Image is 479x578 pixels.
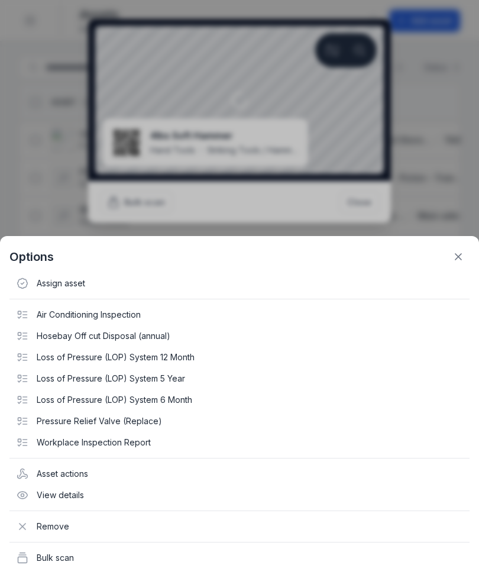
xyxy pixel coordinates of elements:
div: View details [9,485,470,506]
div: Assign asset [9,273,470,294]
div: Loss of Pressure (LOP) System 12 Month [9,347,470,368]
strong: Options [9,248,54,265]
div: Hosebay Off cut Disposal (annual) [9,325,470,347]
div: Pressure Relief Valve (Replace) [9,411,470,432]
div: Workplace Inspection Report [9,432,470,453]
div: Bulk scan [9,547,470,569]
div: Asset actions [9,463,470,485]
div: Air Conditioning Inspection [9,304,470,325]
div: Remove [9,516,470,537]
div: Loss of Pressure (LOP) System 6 Month [9,389,470,411]
div: Loss of Pressure (LOP) System 5 Year [9,368,470,389]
